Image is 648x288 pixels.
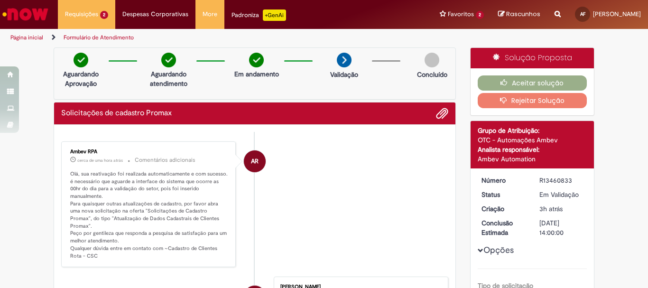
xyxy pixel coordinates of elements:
p: Concluído [417,70,447,79]
h2: Solicitações de cadastro Promax Histórico de tíquete [61,109,172,118]
div: Ambev RPA [244,150,266,172]
ul: Trilhas de página [7,29,425,46]
div: Em Validação [539,190,583,199]
button: Adicionar anexos [436,107,448,120]
div: Grupo de Atribuição: [478,126,587,135]
p: +GenAi [263,9,286,21]
span: 2 [100,11,108,19]
div: R13460833 [539,176,583,185]
a: Rascunhos [498,10,540,19]
time: 29/08/2025 08:47:00 [539,204,563,213]
span: [PERSON_NAME] [593,10,641,18]
dt: Status [474,190,533,199]
span: Requisições [65,9,98,19]
img: check-circle-green.png [161,53,176,67]
div: 29/08/2025 08:47:00 [539,204,583,214]
span: More [203,9,217,19]
span: AR [251,150,259,173]
dt: Criação [474,204,533,214]
div: OTC - Automações Ambev [478,135,587,145]
p: Aguardando atendimento [146,69,192,88]
button: Rejeitar Solução [478,93,587,108]
img: arrow-next.png [337,53,352,67]
span: Favoritos [448,9,474,19]
small: Comentários adicionais [135,156,195,164]
p: Validação [330,70,358,79]
span: Despesas Corporativas [122,9,188,19]
dt: Conclusão Estimada [474,218,533,237]
a: Página inicial [10,34,43,41]
div: Solução Proposta [471,48,594,68]
div: Padroniza [231,9,286,21]
a: Formulário de Atendimento [64,34,134,41]
span: AF [580,11,585,17]
img: check-circle-green.png [249,53,264,67]
p: Aguardando Aprovação [58,69,104,88]
img: img-circle-grey.png [425,53,439,67]
span: cerca de uma hora atrás [77,158,123,163]
div: Ambev RPA [70,149,228,155]
img: ServiceNow [1,5,50,24]
dt: Número [474,176,533,185]
div: Ambev Automation [478,154,587,164]
span: 2 [476,11,484,19]
p: Em andamento [234,69,279,79]
span: 3h atrás [539,204,563,213]
p: Olá, sua reativação foi realizada automaticamente e com sucesso. é necessário que aguarde a inter... [70,170,228,260]
img: check-circle-green.png [74,53,88,67]
time: 29/08/2025 10:14:29 [77,158,123,163]
span: Rascunhos [506,9,540,19]
div: Analista responsável: [478,145,587,154]
button: Aceitar solução [478,75,587,91]
div: [DATE] 14:00:00 [539,218,583,237]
